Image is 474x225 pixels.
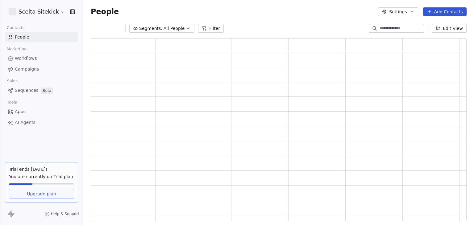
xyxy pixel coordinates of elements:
[5,32,78,42] a: People
[9,189,74,199] a: Upgrade plan
[9,166,74,172] div: Trial ends [DATE]!
[5,107,78,117] a: Apps
[9,174,74,180] span: You are currently on Trial plan
[4,44,29,54] span: Marketing
[51,211,79,216] span: Help & Support
[378,7,418,16] button: Settings
[423,7,467,16] button: Add Contacts
[15,87,38,94] span: Sequences
[139,25,162,32] span: Segments:
[91,7,119,16] span: People
[41,88,53,94] span: Beta
[45,211,79,216] a: Help & Support
[7,6,66,17] button: Scelta Sitekick
[27,191,56,197] span: Upgrade plan
[4,76,20,86] span: Sales
[15,119,35,126] span: AI Agents
[4,23,27,32] span: Contacts
[5,85,78,96] a: SequencesBeta
[15,108,26,115] span: Apps
[164,25,185,32] span: All People
[15,55,37,62] span: Workflows
[5,64,78,74] a: Campaigns
[5,117,78,128] a: AI Agents
[15,34,29,40] span: People
[5,53,78,63] a: Workflows
[19,8,59,16] span: Scelta Sitekick
[15,66,39,72] span: Campaigns
[198,24,224,33] button: Filter
[4,98,19,107] span: Tools
[432,24,467,33] button: Edit View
